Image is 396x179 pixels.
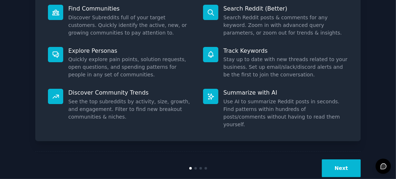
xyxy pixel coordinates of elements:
[223,56,348,79] dd: Stay up to date with new threads related to your business. Set up email/slack/discord alerts and ...
[322,159,361,177] button: Next
[68,56,193,79] dd: Quickly explore pain points, solution requests, open questions, and spending patterns for people ...
[223,98,348,128] dd: Use AI to summarize Reddit posts in seconds. Find patterns within hundreds of posts/comments with...
[68,98,193,121] dd: See the top subreddits by activity, size, growth, and engagement. Filter to find new breakout com...
[223,5,348,12] p: Search Reddit (Better)
[223,89,348,96] p: Summarize with AI
[223,14,348,37] dd: Search Reddit posts & comments for any keyword. Zoom in with advanced query parameters, or zoom o...
[223,47,348,55] p: Track Keywords
[68,47,193,55] p: Explore Personas
[68,5,193,12] p: Find Communities
[68,14,193,37] dd: Discover Subreddits full of your target customers. Quickly identify the active, new, or growing c...
[68,89,193,96] p: Discover Community Trends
